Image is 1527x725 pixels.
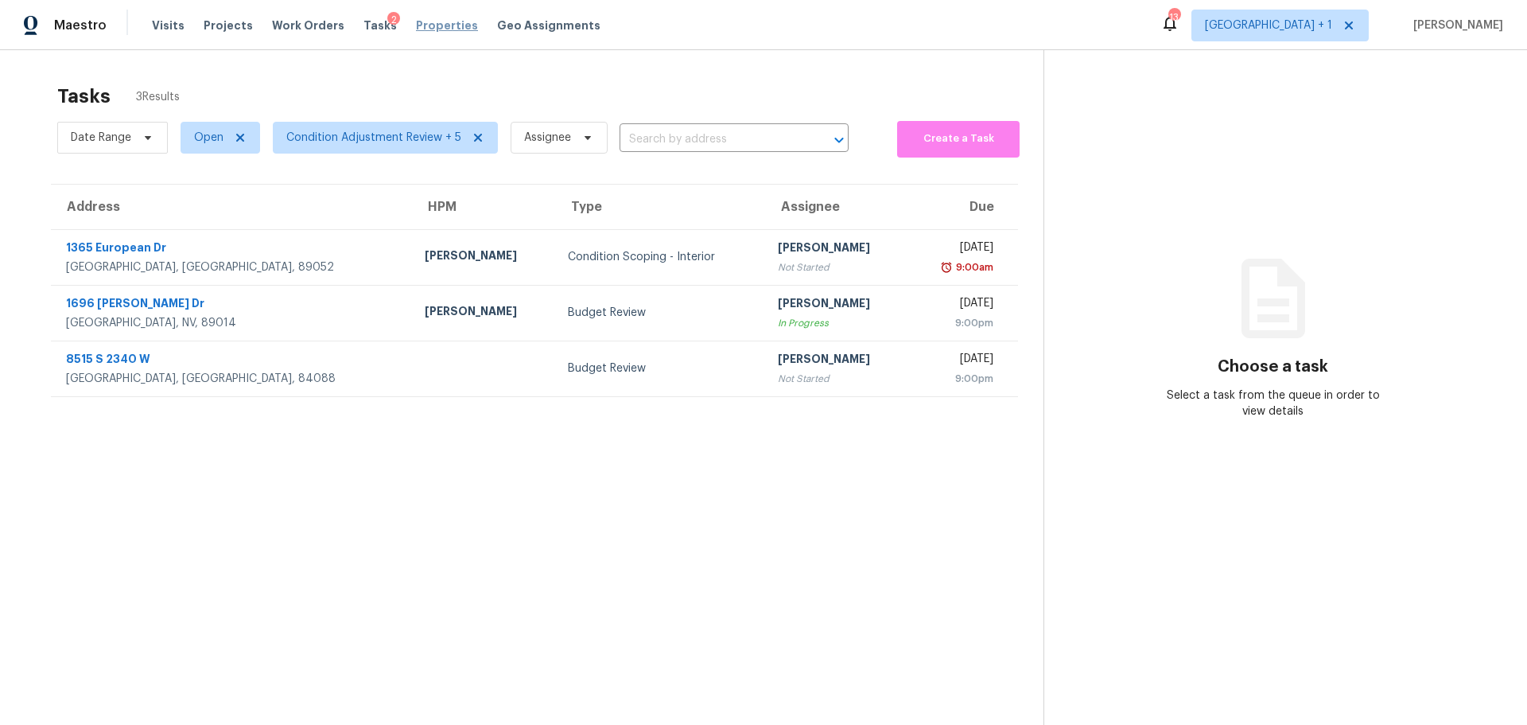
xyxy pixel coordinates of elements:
span: Projects [204,18,253,33]
div: 9:00pm [920,371,993,387]
div: 9:00pm [920,315,993,331]
span: Tasks [363,20,397,31]
div: Condition Scoping - Interior [568,249,752,265]
span: Visits [152,18,185,33]
div: [PERSON_NAME] [778,295,896,315]
div: Budget Review [568,361,752,376]
span: Open [194,130,223,146]
div: 13 [1168,10,1179,25]
div: [PERSON_NAME] [778,351,896,371]
th: Address [51,185,412,229]
div: Not Started [778,371,896,387]
div: Not Started [778,259,896,275]
button: Create a Task [897,121,1020,158]
div: 9:00am [953,259,993,275]
div: 1365 European Dr [66,240,399,259]
span: 3 Results [136,89,180,105]
span: Condition Adjustment Review + 5 [286,130,461,146]
div: 2 [387,12,400,28]
span: Date Range [71,130,131,146]
span: Maestro [54,18,107,33]
div: 1696 [PERSON_NAME] Dr [66,295,399,315]
div: [DATE] [920,351,993,371]
div: In Progress [778,315,896,331]
th: Due [907,185,1018,229]
div: Budget Review [568,305,752,321]
th: Type [555,185,765,229]
span: Geo Assignments [497,18,600,33]
span: Assignee [524,130,571,146]
div: [PERSON_NAME] [778,240,896,259]
input: Search by address [620,127,804,152]
div: [DATE] [920,295,993,315]
div: [PERSON_NAME] [425,303,542,323]
span: Create a Task [905,130,1012,148]
button: Open [828,129,850,151]
div: [PERSON_NAME] [425,248,542,267]
span: Properties [416,18,478,33]
th: Assignee [765,185,908,229]
h3: Choose a task [1218,359,1328,375]
div: [GEOGRAPHIC_DATA], [GEOGRAPHIC_DATA], 84088 [66,371,399,387]
th: HPM [412,185,555,229]
span: Work Orders [272,18,344,33]
div: [DATE] [920,240,993,259]
span: [GEOGRAPHIC_DATA] + 1 [1205,18,1332,33]
div: [GEOGRAPHIC_DATA], [GEOGRAPHIC_DATA], 89052 [66,259,399,275]
div: 8515 S 2340 W [66,351,399,371]
h2: Tasks [57,88,111,104]
span: [PERSON_NAME] [1407,18,1503,33]
img: Overdue Alarm Icon [940,259,953,275]
div: Select a task from the queue in order to view details [1159,388,1388,419]
div: [GEOGRAPHIC_DATA], NV, 89014 [66,315,399,331]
